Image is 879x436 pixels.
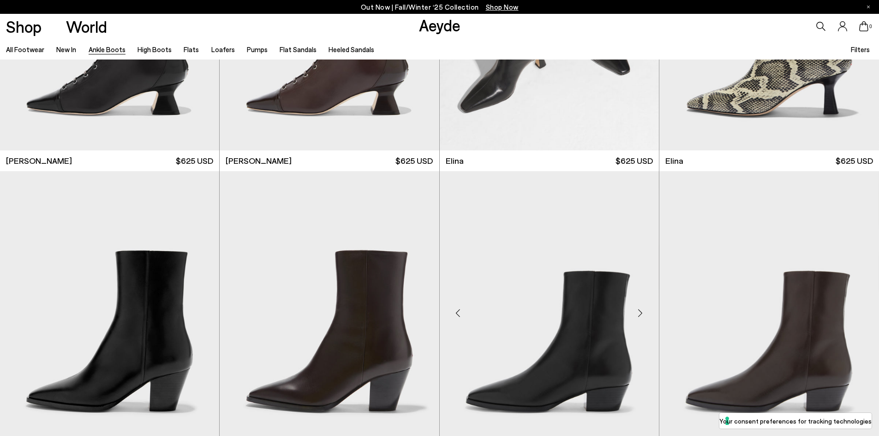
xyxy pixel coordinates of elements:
span: Filters [851,45,870,54]
a: Elina $625 USD [440,150,659,171]
span: Navigate to /collections/new-in [486,3,519,11]
a: New In [56,45,76,54]
a: Aeyde [419,15,460,35]
span: [PERSON_NAME] [226,155,292,167]
a: Shop [6,18,42,35]
span: Elina [446,155,464,167]
label: Your consent preferences for tracking technologies [719,416,872,426]
a: Ankle Boots [89,45,126,54]
button: Your consent preferences for tracking technologies [719,413,872,429]
span: Elina [665,155,683,167]
span: $625 USD [395,155,433,167]
span: $625 USD [176,155,213,167]
a: High Boots [138,45,172,54]
span: 0 [868,24,873,29]
a: 0 [859,21,868,31]
div: Next slide [627,299,654,327]
span: $625 USD [616,155,653,167]
a: Loafers [211,45,235,54]
a: [PERSON_NAME] $625 USD [220,150,439,171]
a: Flat Sandals [280,45,317,54]
div: Previous slide [444,299,472,327]
a: Heeled Sandals [329,45,374,54]
a: Elina $625 USD [659,150,879,171]
a: Pumps [247,45,268,54]
a: All Footwear [6,45,44,54]
span: [PERSON_NAME] [6,155,72,167]
a: Flats [184,45,199,54]
span: $625 USD [836,155,873,167]
a: World [66,18,107,35]
p: Out Now | Fall/Winter ‘25 Collection [361,1,519,13]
